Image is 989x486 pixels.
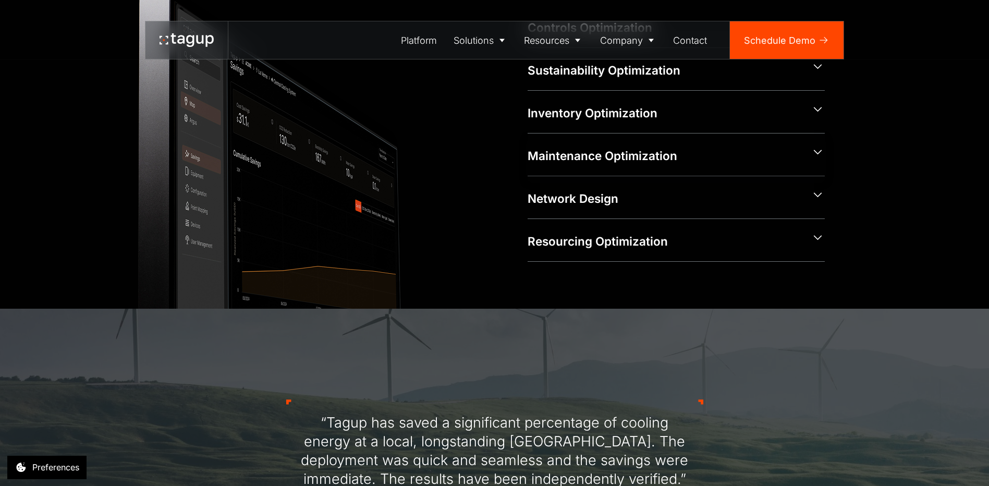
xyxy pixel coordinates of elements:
[528,105,801,121] div: Inventory Optimization
[454,33,494,47] div: Solutions
[524,33,569,47] div: Resources
[32,461,79,473] div: Preferences
[445,21,516,59] a: Solutions
[528,233,801,250] div: Resourcing Optimization
[730,21,844,59] a: Schedule Demo
[744,33,815,47] div: Schedule Demo
[393,21,446,59] a: Platform
[600,33,643,47] div: Company
[592,21,665,59] a: Company
[528,62,801,79] div: Sustainability Optimization
[516,21,592,59] a: Resources
[665,21,716,59] a: Contact
[528,148,801,164] div: Maintenance Optimization
[528,190,801,207] div: Network Design
[401,33,437,47] div: Platform
[673,33,707,47] div: Contact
